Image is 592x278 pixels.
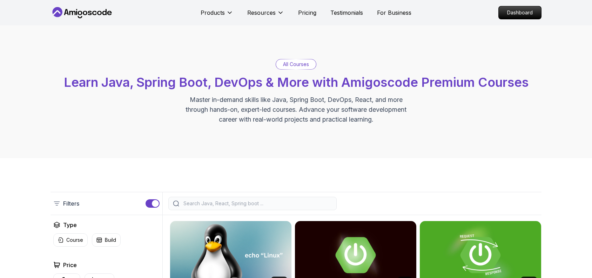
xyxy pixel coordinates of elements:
[283,61,309,68] p: All Courses
[63,261,77,269] h2: Price
[201,8,225,17] p: Products
[498,6,541,19] a: Dashboard
[63,221,77,229] h2: Type
[64,75,529,90] span: Learn Java, Spring Boot, DevOps & More with Amigoscode Premium Courses
[247,8,284,22] button: Resources
[298,8,316,17] a: Pricing
[53,233,88,247] button: Course
[201,8,233,22] button: Products
[105,237,116,244] p: Build
[63,199,79,208] p: Filters
[66,237,83,244] p: Course
[92,233,121,247] button: Build
[330,8,363,17] a: Testimonials
[377,8,411,17] a: For Business
[182,200,332,207] input: Search Java, React, Spring boot ...
[247,8,276,17] p: Resources
[178,95,414,124] p: Master in-demand skills like Java, Spring Boot, DevOps, React, and more through hands-on, expert-...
